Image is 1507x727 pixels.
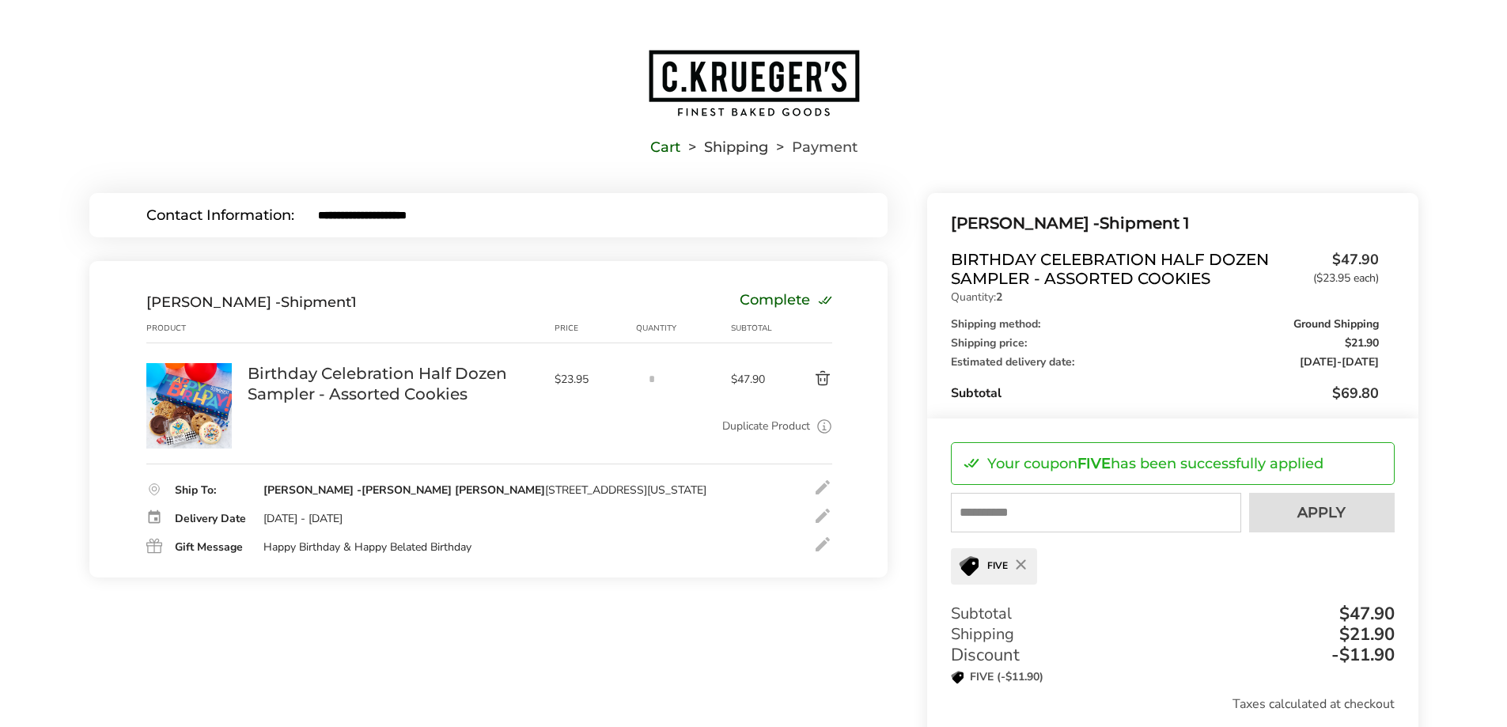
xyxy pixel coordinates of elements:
div: Shipping method: [951,319,1378,330]
input: Quantity input [636,363,668,395]
span: 1 [351,293,357,311]
a: Birthday Celebration Half Dozen Sampler - Assorted Cookies [248,363,539,404]
img: C.KRUEGER'S [647,48,861,118]
div: Subtotal [731,322,777,335]
strong: 2 [996,290,1002,305]
div: Taxes calculated at checkout [951,695,1394,713]
span: $47.90 [1305,250,1379,284]
div: -$11.90 [1327,646,1395,664]
div: FIVE [951,548,1037,585]
div: Product [146,322,248,335]
button: Apply [1249,493,1395,532]
input: E-mail [318,208,831,222]
a: Birthday Celebration Half Dozen Sampler - Assorted Cookies [146,362,232,377]
span: Payment [792,142,858,153]
div: Happy Birthday & Happy Belated Birthday [263,540,471,555]
img: Birthday Celebration Half Dozen Sampler - Assorted Cookies [146,363,232,449]
a: Cart [650,142,680,153]
a: Go to home page [89,48,1418,118]
span: Ground Shipping [1293,319,1379,330]
span: $47.90 [731,372,777,387]
button: Delete product [777,369,832,388]
div: Subtotal [951,384,1378,403]
div: Estimated delivery date: [951,357,1378,368]
div: Discount [951,645,1394,665]
div: $21.90 [1335,626,1395,643]
div: Shipping [951,624,1394,645]
span: [PERSON_NAME] - [951,214,1100,233]
div: Subtotal [951,604,1394,624]
span: $21.90 [1345,338,1379,349]
span: $69.80 [1332,384,1379,403]
span: [DATE] [1300,354,1337,369]
div: Shipment [146,293,357,311]
div: Contact Information: [146,208,318,222]
a: Duplicate Product [722,418,810,435]
span: Birthday Celebration Half Dozen Sampler - Assorted Cookies [951,250,1304,288]
strong: FIVE [1077,455,1111,472]
div: [DATE] - [DATE] [263,512,343,526]
a: Birthday Celebration Half Dozen Sampler - Assorted Cookies$47.90($23.95 each) [951,250,1378,288]
p: Your coupon has been successfully applied [987,456,1323,471]
div: $47.90 [1335,605,1395,623]
p: FIVE (-$11.90) [951,669,1043,685]
div: Price [555,322,637,335]
span: [DATE] [1342,354,1379,369]
p: Quantity: [951,292,1378,303]
span: [PERSON_NAME] - [146,293,281,311]
div: [STREET_ADDRESS][US_STATE] [263,483,706,498]
div: Delivery Date [175,513,248,524]
div: Ship To: [175,485,248,496]
div: Shipping price: [951,338,1378,349]
span: - [1300,357,1379,368]
li: Shipping [680,142,768,153]
span: ($23.95 each) [1313,273,1379,284]
div: Complete [740,293,832,311]
div: Quantity [636,322,731,335]
div: Shipment 1 [951,210,1378,237]
div: Gift Message [175,542,248,553]
span: Apply [1297,505,1346,520]
strong: [PERSON_NAME] -[PERSON_NAME] [PERSON_NAME] [263,483,545,498]
span: $23.95 [555,372,629,387]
